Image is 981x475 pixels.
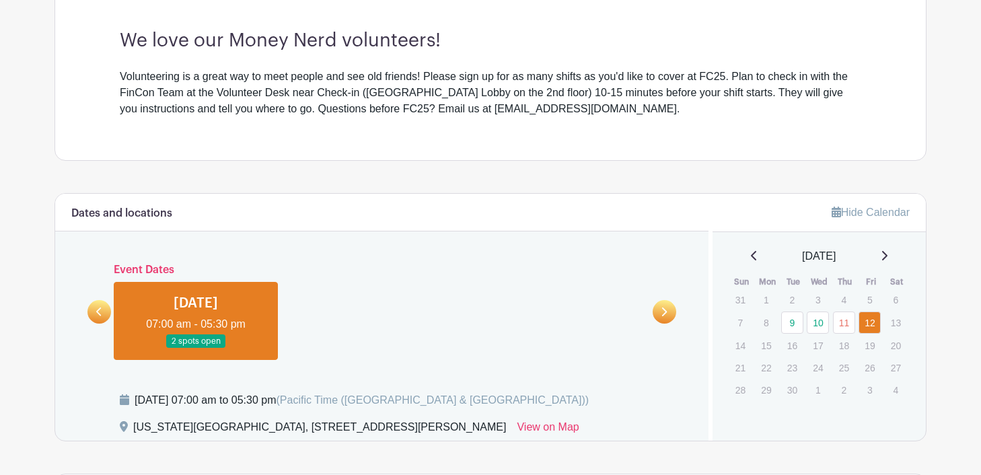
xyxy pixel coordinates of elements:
div: Volunteering is a great way to meet people and see old friends! Please sign up for as many shifts... [120,69,861,117]
a: 9 [781,312,803,334]
div: [US_STATE][GEOGRAPHIC_DATA], [STREET_ADDRESS][PERSON_NAME] [133,419,506,441]
p: 14 [729,335,752,356]
p: 23 [781,357,803,378]
p: 28 [729,379,752,400]
p: 26 [859,357,881,378]
th: Sat [884,275,910,289]
div: [DATE] 07:00 am to 05:30 pm [135,392,589,408]
p: 2 [781,289,803,310]
p: 27 [885,357,907,378]
a: 12 [859,312,881,334]
a: Hide Calendar [832,207,910,218]
p: 1 [807,379,829,400]
p: 19 [859,335,881,356]
th: Wed [806,275,832,289]
p: 21 [729,357,752,378]
p: 5 [859,289,881,310]
p: 29 [755,379,777,400]
p: 25 [833,357,855,378]
p: 16 [781,335,803,356]
p: 18 [833,335,855,356]
p: 8 [755,312,777,333]
p: 22 [755,357,777,378]
p: 30 [781,379,803,400]
h6: Dates and locations [71,207,172,220]
th: Sun [729,275,755,289]
p: 4 [833,289,855,310]
p: 2 [833,379,855,400]
p: 7 [729,312,752,333]
p: 31 [729,289,752,310]
th: Fri [858,275,884,289]
p: 1 [755,289,777,310]
p: 20 [885,335,907,356]
a: 11 [833,312,855,334]
span: [DATE] [802,248,836,264]
h3: We love our Money Nerd volunteers! [120,30,861,52]
th: Mon [754,275,780,289]
p: 6 [885,289,907,310]
p: 4 [885,379,907,400]
th: Thu [832,275,859,289]
p: 17 [807,335,829,356]
p: 3 [859,379,881,400]
a: 10 [807,312,829,334]
p: 24 [807,357,829,378]
h6: Event Dates [111,264,653,277]
p: 15 [755,335,777,356]
a: View on Map [517,419,579,441]
span: (Pacific Time ([GEOGRAPHIC_DATA] & [GEOGRAPHIC_DATA])) [276,394,589,406]
p: 13 [885,312,907,333]
th: Tue [780,275,807,289]
p: 3 [807,289,829,310]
